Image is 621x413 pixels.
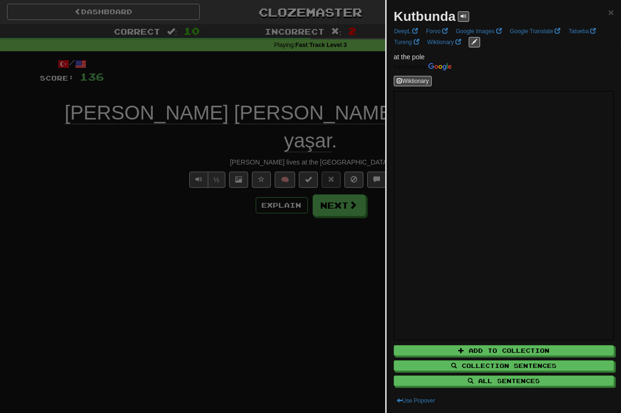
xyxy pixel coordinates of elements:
a: Wiktionary [425,37,464,47]
a: DeepL [391,26,421,37]
a: Forvo [423,26,451,37]
span: × [608,7,614,18]
strong: Kutbunda [394,9,456,24]
img: Color short [394,63,452,71]
button: Add to Collection [394,345,614,356]
button: Close [608,7,614,17]
button: All Sentences [394,376,614,386]
button: Collection Sentences [394,360,614,371]
button: Wiktionary [394,76,432,86]
button: Use Popover [394,395,438,406]
a: Google Translate [507,26,564,37]
a: Tatoeba [566,26,599,37]
a: Google Images [453,26,505,37]
button: edit links [469,37,480,47]
span: at the pole [394,53,425,61]
a: Tureng [391,37,422,47]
